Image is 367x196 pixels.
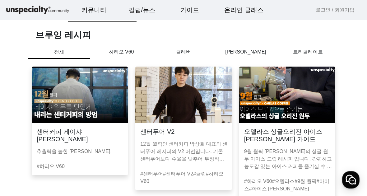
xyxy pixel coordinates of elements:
[35,30,339,41] h1: 브루잉 레시피
[244,128,330,143] h3: 오멜라스 싱글오리진 아이스 [PERSON_NAME] 가이드
[140,171,224,184] a: #하리오 V60
[28,48,90,59] p: 전체
[37,148,125,155] p: 추출력을 높힌 [PERSON_NAME].
[140,171,163,176] a: #센터푸어
[152,48,215,56] p: 클레버
[272,179,295,184] a: #오멜라스
[244,179,272,184] a: #하리오 V60
[295,179,316,184] a: #9월 월픽
[249,186,309,191] a: #아이스 [PERSON_NAME]
[244,179,329,191] a: #아이스
[175,2,204,18] a: 가이드
[140,128,174,135] h3: 센터푸어 V2
[90,48,152,56] p: 하리오 V60
[77,2,111,18] a: 커뮤니티
[140,140,229,163] p: 12월 월픽인 센터커피 박상호 대표의 센터푸어 레시피의 V2 버전입니다. 기존 센터푸어보다 수율을 낮추어 부정적인 맛이 억제되었습니다.
[20,154,23,159] span: 홈
[41,144,80,160] a: 대화
[163,171,193,176] a: #센터푸어 V2
[37,128,123,143] h3: 센터커피 게이샤 [PERSON_NAME]
[2,144,41,160] a: 홈
[244,148,333,170] p: 9월 월픽 [PERSON_NAME]의 싱글 원두 아이스 드립 레시피 입니다. 간편하고 농도감 있는 아이스 커피를 즐기실 수 있습니다.
[5,5,70,16] img: logo
[219,2,268,18] a: 온라인 클래스
[80,144,119,160] a: 설정
[193,171,206,176] a: #클린
[316,6,355,14] a: 로그인 / 회원가입
[277,48,339,56] p: 트리콜레이트
[37,164,65,169] a: #하리오 V60
[96,154,104,159] span: 설정
[215,48,277,56] p: [PERSON_NAME]
[57,154,64,159] span: 대화
[124,2,160,18] a: 칼럼/뉴스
